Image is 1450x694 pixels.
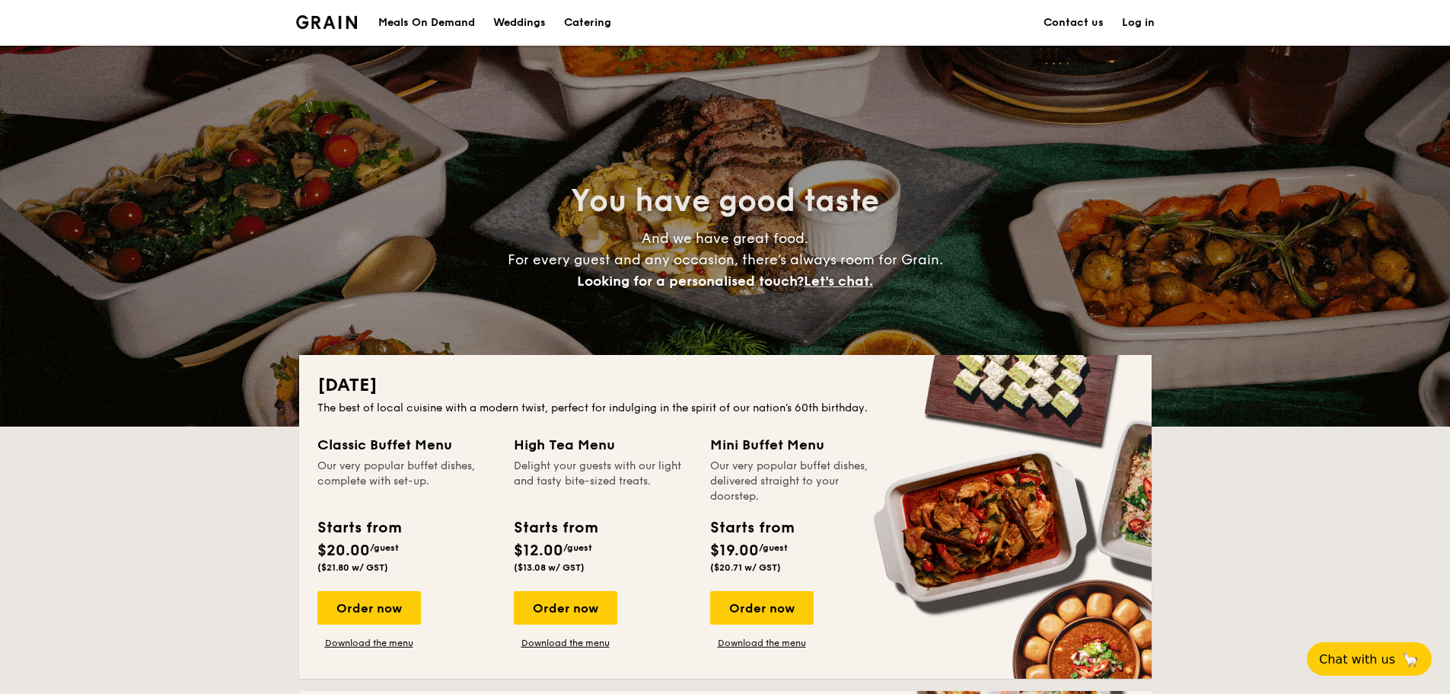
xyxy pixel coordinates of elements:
[514,459,692,504] div: Delight your guests with our light and tasty bite-sized treats.
[1401,651,1420,668] span: 🦙
[710,637,814,649] a: Download the menu
[296,15,358,29] a: Logotype
[317,562,388,573] span: ($21.80 w/ GST)
[514,434,692,456] div: High Tea Menu
[317,434,496,456] div: Classic Buffet Menu
[317,637,421,649] a: Download the menu
[710,434,888,456] div: Mini Buffet Menu
[710,562,781,573] span: ($20.71 w/ GST)
[710,542,759,560] span: $19.00
[514,637,617,649] a: Download the menu
[514,562,585,573] span: ($13.08 w/ GST)
[710,517,793,539] div: Starts from
[577,273,804,289] span: Looking for a personalised touch?
[804,273,873,289] span: Let's chat.
[514,517,597,539] div: Starts from
[1307,642,1432,676] button: Chat with us🦙
[508,230,943,289] span: And we have great food. For every guest and any occasion, there’s always room for Grain.
[296,15,358,29] img: Grain
[710,591,814,625] div: Order now
[317,373,1133,398] h2: [DATE]
[317,591,421,625] div: Order now
[710,459,888,504] div: Our very popular buffet dishes, delivered straight to your doorstep.
[514,542,563,560] span: $12.00
[1319,652,1395,667] span: Chat with us
[317,517,400,539] div: Starts from
[317,542,370,560] span: $20.00
[759,542,788,553] span: /guest
[514,591,617,625] div: Order now
[317,401,1133,416] div: The best of local cuisine with a modern twist, perfect for indulging in the spirit of our nation’...
[571,183,879,219] span: You have good taste
[563,542,592,553] span: /guest
[317,459,496,504] div: Our very popular buffet dishes, complete with set-up.
[370,542,399,553] span: /guest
